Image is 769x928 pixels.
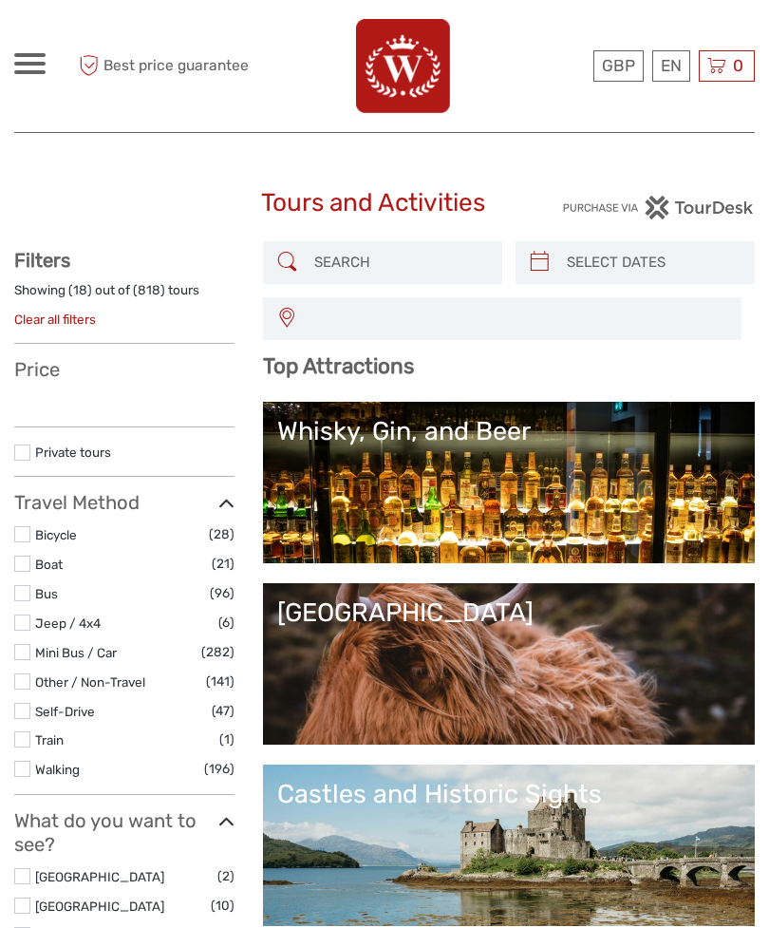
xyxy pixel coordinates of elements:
[277,416,741,446] div: Whisky, Gin, and Beer
[14,491,234,514] h3: Travel Method
[209,523,234,545] span: (28)
[35,586,58,601] a: Bus
[204,758,234,780] span: (196)
[14,358,234,381] h3: Price
[35,645,117,660] a: Mini Bus / Car
[559,246,745,279] input: SELECT DATES
[277,416,741,549] a: Whisky, Gin, and Beer
[73,281,87,299] label: 18
[277,597,741,730] a: [GEOGRAPHIC_DATA]
[211,895,234,917] span: (10)
[35,674,145,690] a: Other / Non-Travel
[74,50,249,82] span: Best price guarantee
[602,56,635,75] span: GBP
[138,281,160,299] label: 818
[201,641,234,663] span: (282)
[261,188,508,218] h1: Tours and Activities
[210,582,234,604] span: (96)
[35,527,77,542] a: Bicycle
[35,557,63,572] a: Boat
[212,553,234,575] span: (21)
[277,779,741,809] div: Castles and Historic Sights
[277,597,741,628] div: [GEOGRAPHIC_DATA]
[14,281,234,311] div: Showing ( ) out of ( ) tours
[35,732,64,748] a: Train
[277,779,741,912] a: Castles and Historic Sights
[356,19,450,113] img: 742-83ef3242-0fcf-4e4b-9c00-44b4ddc54f43_logo_big.png
[212,700,234,722] span: (47)
[730,56,746,75] span: 0
[35,762,80,777] a: Walking
[35,616,101,631] a: Jeep / 4x4
[14,312,96,327] a: Clear all filters
[652,50,690,82] div: EN
[562,196,755,219] img: PurchaseViaTourDesk.png
[35,445,111,460] a: Private tours
[219,729,234,750] span: (1)
[14,809,234,856] h3: What do you want to see?
[14,249,70,272] strong: Filters
[35,899,164,914] a: [GEOGRAPHIC_DATA]
[35,869,164,884] a: [GEOGRAPHIC_DATA]
[307,246,493,279] input: SEARCH
[35,704,95,719] a: Self-Drive
[206,671,234,692] span: (141)
[218,612,234,634] span: (6)
[263,353,414,379] b: Top Attractions
[217,865,234,887] span: (2)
